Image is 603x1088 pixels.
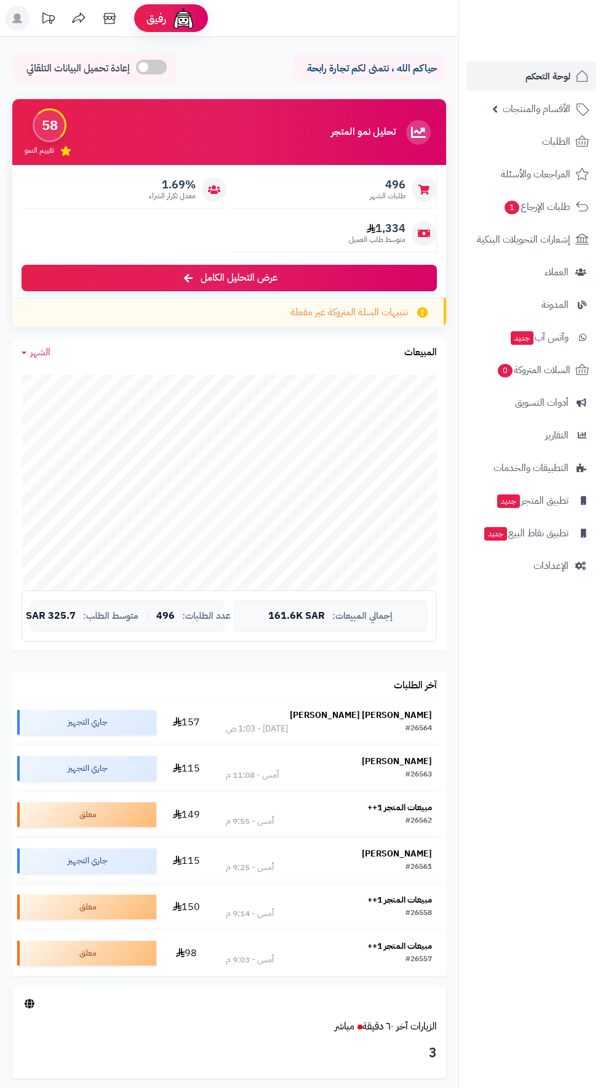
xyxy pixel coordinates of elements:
[331,127,396,138] h3: تحليل نمو المتجر
[503,100,570,118] span: الأقسام والمنتجات
[483,525,569,542] span: تطبيق نقاط البيع
[17,895,156,919] div: معلق
[17,802,156,827] div: معلق
[533,557,569,574] span: الإعدادات
[149,191,196,201] span: معدل تكرار الشراء
[466,290,596,320] a: المدونة
[26,62,130,76] span: إعادة تحميل البيانات التلقائي
[484,527,507,541] span: جديد
[477,231,570,248] span: إشعارات التحويلات البنكية
[367,940,432,953] strong: مبيعات المتجر 1++
[290,709,432,722] strong: [PERSON_NAME] [PERSON_NAME]
[370,191,405,201] span: طلبات الشهر
[22,265,437,291] a: عرض التحليل الكامل
[545,427,569,444] span: التقارير
[226,723,288,735] div: [DATE] - 1:03 ص
[332,611,393,621] span: إجمالي المبيعات:
[515,394,569,411] span: أدوات التسويق
[83,611,138,621] span: متوسط الطلب:
[26,611,76,622] span: 325.7 SAR
[466,518,596,548] a: تطبيق نقاط البيعجديد
[161,699,212,745] td: 157
[405,769,432,781] div: #26563
[17,848,156,873] div: جاري التجهيز
[509,329,569,346] span: وآتس آب
[394,680,437,691] h3: آخر الطلبات
[498,364,513,377] span: 0
[268,611,325,622] span: 161.6K SAR
[349,222,405,235] span: 1,334
[226,815,274,828] div: أمس - 9:55 م
[33,6,63,34] a: تحديثات المنصة
[466,225,596,254] a: إشعارات التحويلات البنكية
[367,801,432,814] strong: مبيعات المتجر 1++
[362,847,432,860] strong: [PERSON_NAME]
[171,6,196,31] img: ai-face.png
[161,884,212,930] td: 150
[226,908,274,920] div: أمس - 9:14 م
[496,492,569,509] span: تطبيق المتجر
[466,551,596,581] a: الإعدادات
[405,723,432,735] div: #26564
[501,166,570,183] span: المراجعات والأسئلة
[466,421,596,450] a: التقارير
[362,755,432,768] strong: [PERSON_NAME]
[497,494,520,508] span: جديد
[405,954,432,966] div: #26557
[404,347,437,358] h3: المبيعات
[226,954,274,966] div: أمس - 9:03 م
[405,908,432,920] div: #26558
[161,930,212,976] td: 98
[466,453,596,483] a: التطبيقات والخدمات
[335,1019,437,1034] a: الزيارات آخر ٦٠ دقيقةمباشر
[22,1043,437,1064] h3: 3
[367,893,432,906] strong: مبيعات المتجر 1++
[466,159,596,189] a: المراجعات والأسئلة
[370,178,405,191] span: 496
[466,62,596,91] a: لوحة التحكم
[505,201,519,214] span: 1
[290,305,408,320] span: تنبيهات السلة المتروكة غير مفعلة
[497,361,570,379] span: السلات المتروكة
[466,192,596,222] a: طلبات الإرجاع1
[226,861,274,874] div: أمس - 9:25 م
[149,178,196,191] span: 1.69%
[30,345,50,360] span: الشهر
[466,355,596,385] a: السلات المتروكة0
[525,68,570,85] span: لوحة التحكم
[182,611,231,621] span: عدد الطلبات:
[17,941,156,965] div: معلق
[503,198,570,216] span: طلبات الإرجاع
[17,756,156,781] div: جاري التجهيز
[542,133,570,150] span: الطلبات
[466,323,596,352] a: وآتس آبجديد
[17,710,156,735] div: جاري التجهيز
[226,769,279,781] div: أمس - 11:08 م
[161,746,212,791] td: 115
[25,145,54,156] span: تقييم النمو
[466,388,596,417] a: أدوات التسويق
[466,127,596,156] a: الطلبات
[519,33,591,59] img: logo-2.png
[405,815,432,828] div: #26562
[466,486,596,515] a: تطبيق المتجرجديد
[22,345,50,360] a: الشهر
[466,257,596,287] a: العملاء
[545,264,569,281] span: العملاء
[541,296,569,313] span: المدونة
[201,271,278,285] span: عرض التحليل الكامل
[493,459,569,477] span: التطبيقات والخدمات
[335,1019,354,1034] small: مباشر
[161,792,212,837] td: 149
[146,611,149,621] span: |
[301,62,437,76] p: حياكم الله ، نتمنى لكم تجارة رابحة
[349,235,405,245] span: متوسط طلب العميل
[511,331,533,345] span: جديد
[161,838,212,884] td: 115
[405,861,432,874] div: #26561
[156,611,175,622] span: 496
[146,11,166,26] span: رفيق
